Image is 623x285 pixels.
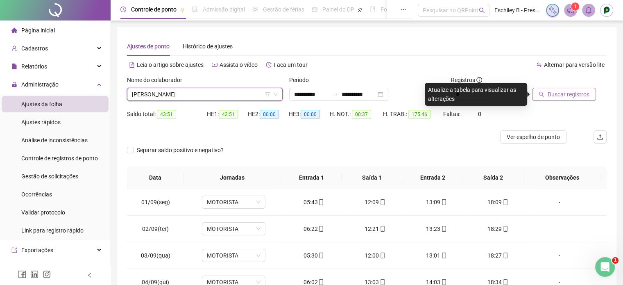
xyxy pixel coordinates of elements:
[21,137,88,144] span: Análise de inconsistências
[87,272,93,278] span: left
[127,109,207,119] div: Saldo total:
[440,226,447,232] span: mobile
[120,7,126,12] span: clock-circle
[21,247,53,253] span: Exportações
[21,45,48,52] span: Cadastros
[183,43,233,50] span: Histórico de ajustes
[536,62,542,68] span: swap
[494,6,541,15] span: Eschiley B - Preserve Ambiental
[207,196,261,208] span: MOTORISTA
[317,226,324,232] span: mobile
[21,81,59,88] span: Administração
[290,198,338,207] div: 05:43
[379,226,385,232] span: mobile
[412,198,461,207] div: 13:09
[523,166,600,189] th: Observações
[539,91,544,97] span: search
[21,173,78,180] span: Gestão de solicitações
[180,7,185,12] span: pushpin
[342,166,402,189] th: Saída 1
[263,6,304,13] span: Gestão de férias
[11,82,17,87] span: lock
[21,265,52,271] span: Integrações
[184,166,281,189] th: Jornadas
[207,109,248,119] div: HE 1:
[351,198,399,207] div: 12:09
[370,7,376,12] span: book
[265,92,270,97] span: filter
[289,75,314,84] label: Período
[21,119,61,125] span: Ajustes rápidos
[612,257,618,264] span: 1
[440,199,447,205] span: mobile
[289,109,330,119] div: HE 3:
[317,199,324,205] span: mobile
[322,6,354,13] span: Painel do DP
[127,166,184,189] th: Data
[535,224,583,233] div: -
[443,111,462,117] span: Faltas:
[18,270,26,278] span: facebook
[127,43,170,50] span: Ajustes de ponto
[301,110,320,119] span: 00:00
[500,130,566,144] button: Ver espelho de ponto
[478,111,481,117] span: 0
[574,4,577,9] span: 1
[381,6,433,13] span: Folha de pagamento
[408,110,430,119] span: 175:46
[401,7,406,12] span: ellipsis
[290,224,338,233] div: 06:22
[502,253,508,258] span: mobile
[317,253,324,258] span: mobile
[11,46,17,51] span: user-add
[502,279,508,285] span: mobile
[134,146,227,155] span: Separar saldo positivo e negativo?
[11,247,17,253] span: export
[597,134,603,140] span: upload
[532,88,596,101] button: Buscar registros
[141,199,170,205] span: 01/09(seg)
[571,2,579,11] sup: 1
[21,101,62,107] span: Ajustes da folha
[290,251,338,260] div: 05:30
[281,166,342,189] th: Entrada 1
[312,7,317,12] span: dashboard
[358,7,362,12] span: pushpin
[219,110,238,119] span: 43:51
[476,77,482,83] span: info-circle
[463,166,523,189] th: Saída 2
[131,6,177,13] span: Controle de ponto
[535,198,583,207] div: -
[142,226,169,232] span: 02/09(ter)
[21,209,65,216] span: Validar protocolo
[192,7,198,12] span: file-done
[585,7,592,14] span: bell
[425,83,527,106] div: Atualize a tabela para visualizar as alterações
[132,88,278,100] span: JOENINGTON L SILVA
[451,75,482,84] span: Registros
[21,191,52,198] span: Ocorrências
[21,63,47,70] span: Relatórios
[474,198,522,207] div: 18:09
[332,91,338,98] span: to
[352,110,371,119] span: 00:37
[544,62,605,68] span: Alternar para versão lite
[507,132,560,141] span: Ver espelho de ponto
[548,90,589,99] span: Buscar registros
[412,251,461,260] div: 13:01
[535,251,583,260] div: -
[479,7,485,14] span: search
[383,109,443,119] div: H. TRAB.:
[21,27,55,34] span: Página inicial
[530,173,594,182] span: Observações
[351,224,399,233] div: 12:21
[502,226,508,232] span: mobile
[207,249,261,262] span: MOTORISTA
[260,110,279,119] span: 00:00
[332,91,338,98] span: swap-right
[30,270,39,278] span: linkedin
[567,7,574,14] span: notification
[440,253,447,258] span: mobile
[330,109,383,119] div: H. NOT.:
[317,279,324,285] span: mobile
